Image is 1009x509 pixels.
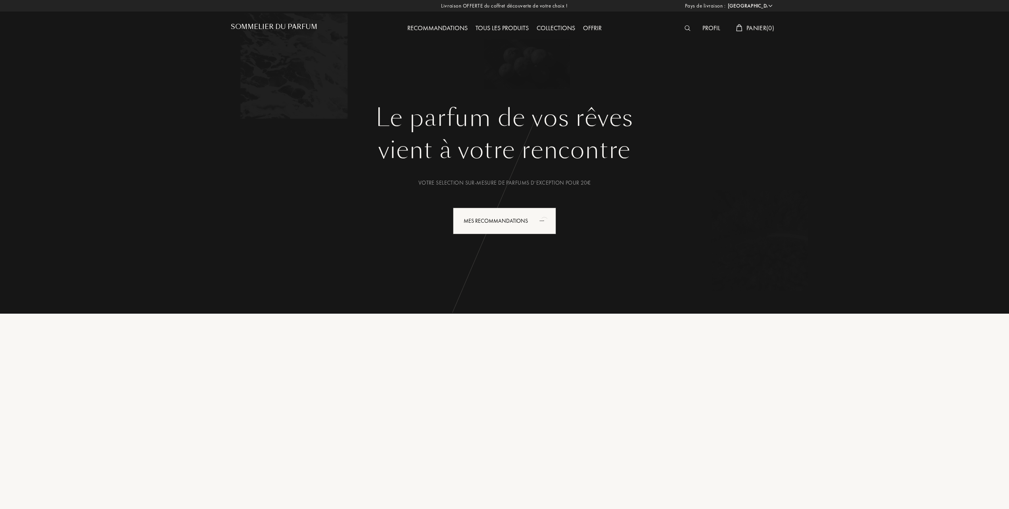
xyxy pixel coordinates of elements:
a: Offrir [579,24,606,32]
h1: Sommelier du Parfum [231,23,317,31]
div: vient à votre rencontre [237,132,772,168]
div: Recommandations [403,23,472,34]
div: Tous les produits [472,23,533,34]
a: Sommelier du Parfum [231,23,317,34]
div: Collections [533,23,579,34]
span: Panier ( 0 ) [746,24,774,32]
a: Mes Recommandationsanimation [447,208,562,234]
div: animation [537,212,552,228]
img: arrow_w.png [767,3,773,9]
img: cart_white.svg [736,24,742,31]
span: Pays de livraison : [685,2,726,10]
a: Profil [698,24,724,32]
h1: Le parfum de vos rêves [237,104,772,132]
div: Profil [698,23,724,34]
a: Collections [533,24,579,32]
img: search_icn_white.svg [685,25,691,31]
a: Tous les produits [472,24,533,32]
div: Mes Recommandations [453,208,556,234]
div: Offrir [579,23,606,34]
div: Votre selection sur-mesure de parfums d’exception pour 20€ [237,179,772,187]
a: Recommandations [403,24,472,32]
